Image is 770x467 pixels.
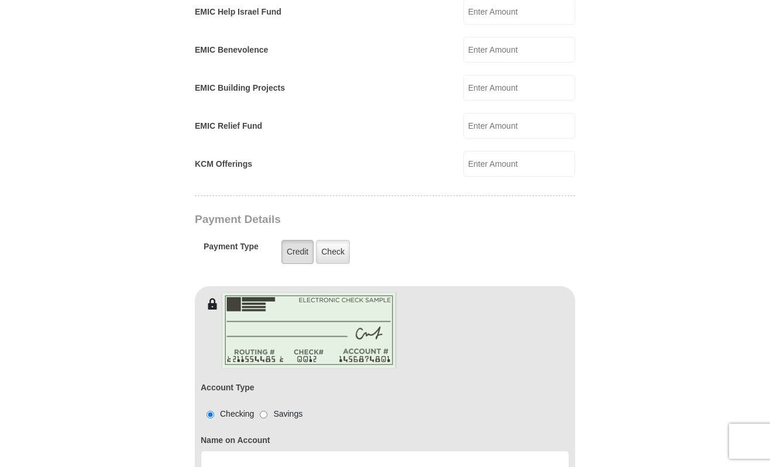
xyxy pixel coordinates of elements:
[204,242,259,257] h5: Payment Type
[463,151,575,177] input: Enter Amount
[463,113,575,139] input: Enter Amount
[201,408,302,420] div: Checking Savings
[221,292,397,369] img: check-en.png
[195,158,252,170] label: KCM Offerings
[195,44,268,56] label: EMIC Benevolence
[195,213,493,226] h3: Payment Details
[195,120,262,132] label: EMIC Relief Fund
[463,37,575,63] input: Enter Amount
[195,82,285,94] label: EMIC Building Projects
[281,240,314,264] label: Credit
[201,434,569,447] label: Name on Account
[463,75,575,101] input: Enter Amount
[195,6,281,18] label: EMIC Help Israel Fund
[201,382,255,394] label: Account Type
[316,240,350,264] label: Check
